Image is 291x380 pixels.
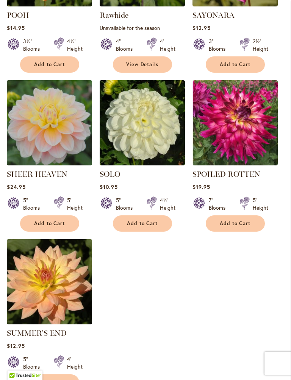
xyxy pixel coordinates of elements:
button: Add to Cart [20,56,79,73]
div: 5' Height [253,196,268,212]
div: 5' Height [67,196,83,212]
img: SUMMER'S END [7,239,92,324]
button: Add to Cart [206,56,265,73]
div: 3" Blooms [209,37,230,53]
a: Rawhide [100,11,128,20]
div: 4½' Height [67,37,83,53]
button: Add to Cart [206,215,265,232]
div: 5" Blooms [23,196,45,212]
img: SHEER HEAVEN [7,80,92,165]
div: 7" Blooms [209,196,230,212]
span: View Details [126,61,159,68]
div: 2½' Height [253,37,268,53]
img: SPOILED ROTTEN [192,80,278,165]
span: $24.95 [7,183,26,190]
span: $14.95 [7,24,25,31]
img: SOLO [100,80,185,165]
a: SAYONARA [192,11,235,20]
a: SPOILED ROTTEN [192,160,278,167]
iframe: Launch Accessibility Center [6,353,27,374]
a: POOH [7,1,92,8]
span: Add to Cart [34,61,65,68]
span: Add to Cart [34,220,65,227]
div: 4' Height [67,355,83,371]
a: SUMMER'S END [7,329,67,338]
div: 5" Blooms [116,196,138,212]
span: Add to Cart [127,220,158,227]
button: Add to Cart [20,215,79,232]
span: $12.95 [192,24,211,31]
div: 3½" Blooms [23,37,45,53]
div: 4' Height [160,37,175,53]
a: SHEER HEAVEN [7,160,92,167]
span: Add to Cart [220,220,251,227]
span: $19.95 [192,183,210,190]
a: SPOILED ROTTEN [192,170,260,179]
div: 4½' Height [160,196,175,212]
div: 5" Blooms [23,355,45,371]
span: Add to Cart [220,61,251,68]
a: POOH [7,11,29,20]
button: Add to Cart [113,215,172,232]
div: 4" Blooms [116,37,138,53]
a: SOLO [100,160,185,167]
p: Unavailable for the season [100,24,185,31]
a: SAYONARA [192,1,278,8]
a: Rawhide [100,1,185,8]
a: SOLO [100,170,120,179]
span: $12.95 [7,342,25,349]
span: $10.95 [100,183,118,190]
a: SUMMER'S END [7,319,92,326]
a: View Details [113,56,172,73]
a: SHEER HEAVEN [7,170,67,179]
